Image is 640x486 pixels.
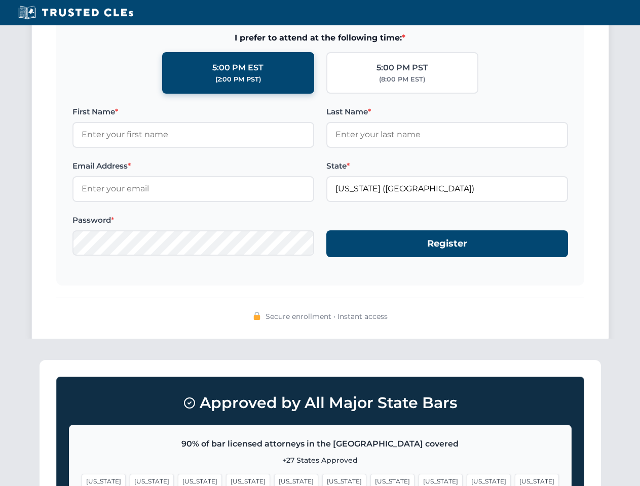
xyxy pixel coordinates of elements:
[253,312,261,320] img: 🔒
[326,160,568,172] label: State
[379,74,425,85] div: (8:00 PM EST)
[82,455,559,466] p: +27 States Approved
[15,5,136,20] img: Trusted CLEs
[326,122,568,147] input: Enter your last name
[72,176,314,201] input: Enter your email
[326,230,568,257] button: Register
[69,389,572,417] h3: Approved by All Major State Bars
[266,311,388,322] span: Secure enrollment • Instant access
[72,160,314,172] label: Email Address
[212,61,263,74] div: 5:00 PM EST
[215,74,261,85] div: (2:00 PM PST)
[326,176,568,201] input: Florida (FL)
[72,31,568,45] span: I prefer to attend at the following time:
[326,106,568,118] label: Last Name
[72,214,314,226] label: Password
[72,106,314,118] label: First Name
[377,61,428,74] div: 5:00 PM PST
[82,437,559,451] p: 90% of bar licensed attorneys in the [GEOGRAPHIC_DATA] covered
[72,122,314,147] input: Enter your first name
